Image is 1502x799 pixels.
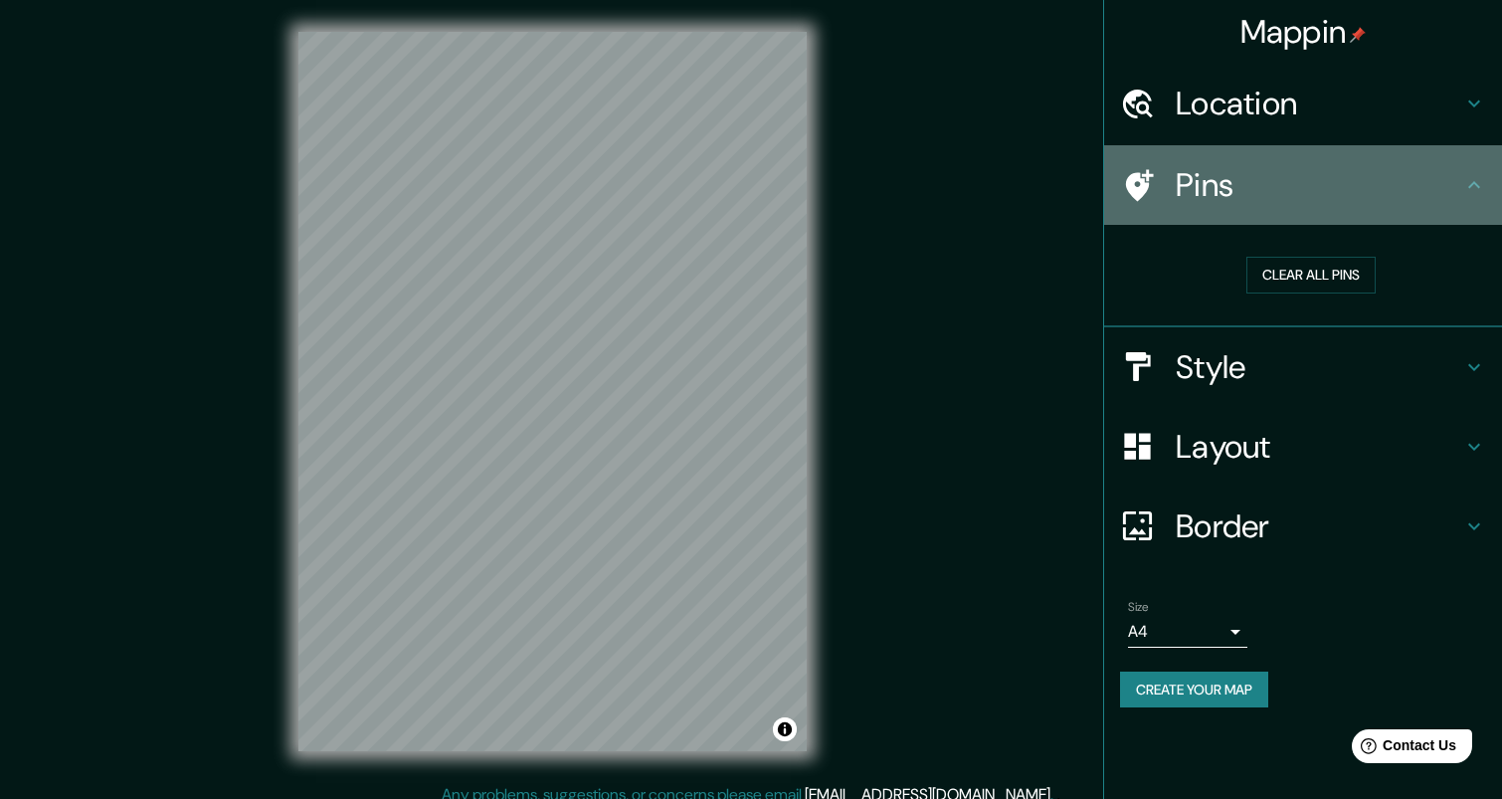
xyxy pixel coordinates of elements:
[298,32,807,751] canvas: Map
[1104,145,1502,225] div: Pins
[1176,347,1462,387] h4: Style
[1325,721,1480,777] iframe: Help widget launcher
[1246,257,1376,294] button: Clear all pins
[1176,165,1462,205] h4: Pins
[1128,598,1149,615] label: Size
[773,717,797,741] button: Toggle attribution
[1176,506,1462,546] h4: Border
[1176,84,1462,123] h4: Location
[1240,12,1367,52] h4: Mappin
[1104,487,1502,566] div: Border
[1176,427,1462,467] h4: Layout
[1128,616,1247,648] div: A4
[1104,327,1502,407] div: Style
[1120,672,1268,708] button: Create your map
[1350,27,1366,43] img: pin-icon.png
[1104,407,1502,487] div: Layout
[1104,64,1502,143] div: Location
